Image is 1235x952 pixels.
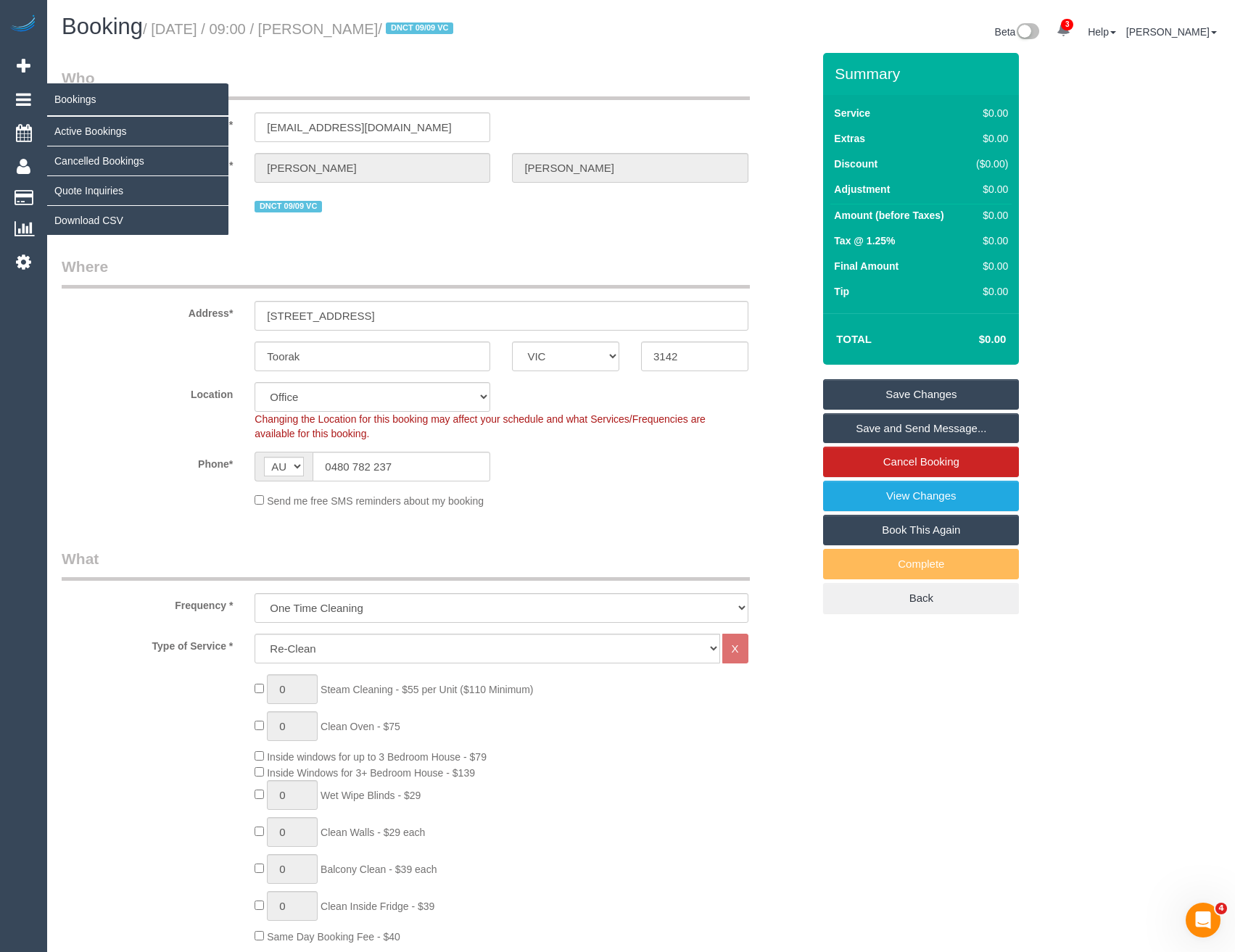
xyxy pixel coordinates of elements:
[51,301,244,320] label: Address*
[255,153,490,183] input: First Name*
[321,901,434,912] span: Clean Inside Fridge - $39
[321,721,400,732] span: Clean Oven - $75
[321,827,425,838] span: Clean Walls - $29 each
[321,790,421,801] span: Wet Wipe Blinds - $29
[834,284,849,299] label: Tip
[834,157,877,171] label: Discount
[970,131,1008,146] div: $0.00
[9,15,38,35] img: Automaid Logo
[834,259,899,273] label: Final Amount
[378,21,458,37] span: /
[47,117,228,146] a: Active Bookings
[835,65,1012,82] h3: Summary
[47,83,228,116] span: Bookings
[1215,903,1227,914] span: 4
[143,21,458,37] small: / [DATE] / 09:00 / [PERSON_NAME]
[47,116,228,236] ul: Bookings
[834,106,870,120] label: Service
[1186,903,1220,937] iframe: Intercom live chat
[970,157,1008,171] div: ($0.00)
[51,452,244,471] label: Phone*
[386,22,453,34] span: DNCT 09/09 VC
[62,548,750,581] legend: What
[834,131,865,146] label: Extras
[255,112,490,142] input: Email*
[267,495,484,507] span: Send me free SMS reminders about my booking
[935,334,1006,346] h4: $0.00
[62,256,750,289] legend: Where
[1126,26,1217,38] a: [PERSON_NAME]
[1049,15,1078,46] a: 3
[47,146,228,175] a: Cancelled Bookings
[321,864,437,875] span: Balcony Clean - $39 each
[836,333,872,345] strong: Total
[834,182,890,196] label: Adjustment
[823,583,1019,613] a: Back
[970,182,1008,196] div: $0.00
[1061,19,1073,30] span: 3
[62,14,143,39] span: Booking
[47,176,228,205] a: Quote Inquiries
[255,342,490,371] input: Suburb*
[970,233,1008,248] div: $0.00
[51,634,244,653] label: Type of Service *
[47,206,228,235] a: Download CSV
[995,26,1040,38] a: Beta
[823,447,1019,477] a: Cancel Booking
[267,767,475,779] span: Inside Windows for 3+ Bedroom House - $139
[313,452,490,481] input: Phone*
[1088,26,1116,38] a: Help
[267,751,487,763] span: Inside windows for up to 3 Bedroom House - $79
[970,208,1008,223] div: $0.00
[267,931,400,943] span: Same Day Booking Fee - $40
[970,106,1008,120] div: $0.00
[823,413,1019,444] a: Save and Send Message...
[62,67,750,100] legend: Who
[823,515,1019,545] a: Book This Again
[321,684,533,695] span: Steam Cleaning - $55 per Unit ($110 Minimum)
[51,382,244,402] label: Location
[970,284,1008,299] div: $0.00
[823,379,1019,410] a: Save Changes
[255,201,322,212] span: DNCT 09/09 VC
[1015,23,1039,42] img: New interface
[51,593,244,613] label: Frequency *
[512,153,748,183] input: Last Name*
[823,481,1019,511] a: View Changes
[834,208,943,223] label: Amount (before Taxes)
[255,413,706,439] span: Changing the Location for this booking may affect your schedule and what Services/Frequencies are...
[641,342,748,371] input: Post Code*
[834,233,895,248] label: Tax @ 1.25%
[970,259,1008,273] div: $0.00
